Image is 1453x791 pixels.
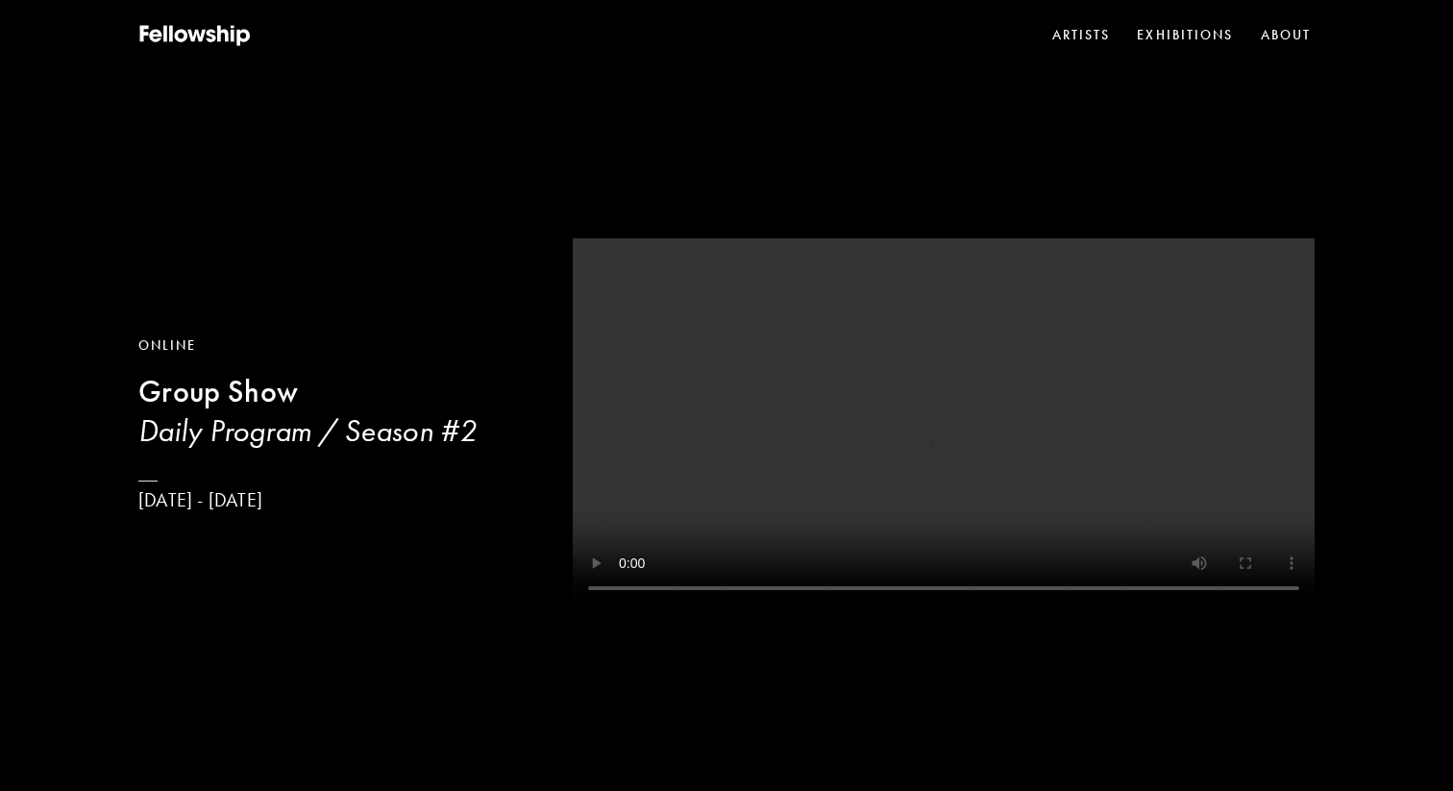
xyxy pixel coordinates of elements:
b: Group Show [138,373,298,410]
a: About [1257,21,1316,50]
a: Artists [1048,21,1115,50]
a: Exhibitions [1133,21,1237,50]
p: [DATE] - [DATE] [138,488,477,512]
a: OnlineGroup ShowDaily Program / Season #2[DATE] - [DATE] [138,335,477,512]
h3: Daily Program / Season #2 [138,411,477,450]
div: Online [138,335,477,357]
